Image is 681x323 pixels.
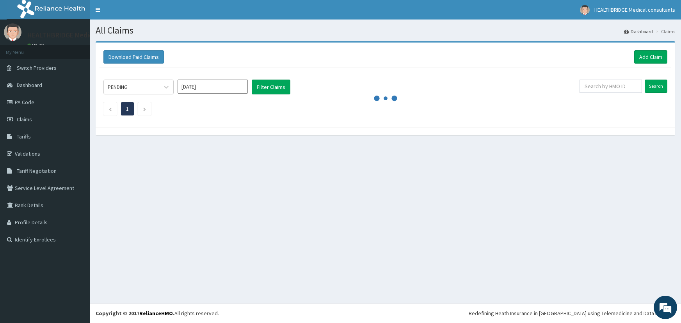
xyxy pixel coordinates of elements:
div: Redefining Heath Insurance in [GEOGRAPHIC_DATA] using Telemedicine and Data Science! [469,309,675,317]
a: Next page [143,105,146,112]
button: Filter Claims [252,80,290,94]
a: Online [27,43,46,48]
a: RelianceHMO [139,310,173,317]
h1: All Claims [96,25,675,35]
li: Claims [654,28,675,35]
span: Tariffs [17,133,31,140]
img: User Image [4,23,21,41]
a: Add Claim [634,50,667,64]
a: Dashboard [624,28,653,35]
span: HEALTHBRIDGE Medical consultants [594,6,675,13]
span: Dashboard [17,82,42,89]
span: Switch Providers [17,64,57,71]
footer: All rights reserved. [90,303,681,323]
div: PENDING [108,83,128,91]
a: Page 1 is your current page [126,105,129,112]
p: HEALTHBRIDGE Medical consultants [27,32,136,39]
a: Previous page [108,105,112,112]
input: Select Month and Year [178,80,248,94]
span: Tariff Negotiation [17,167,57,174]
img: User Image [580,5,590,15]
span: Claims [17,116,32,123]
strong: Copyright © 2017 . [96,310,174,317]
input: Search by HMO ID [580,80,642,93]
input: Search [645,80,667,93]
svg: audio-loading [374,87,397,110]
button: Download Paid Claims [103,50,164,64]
